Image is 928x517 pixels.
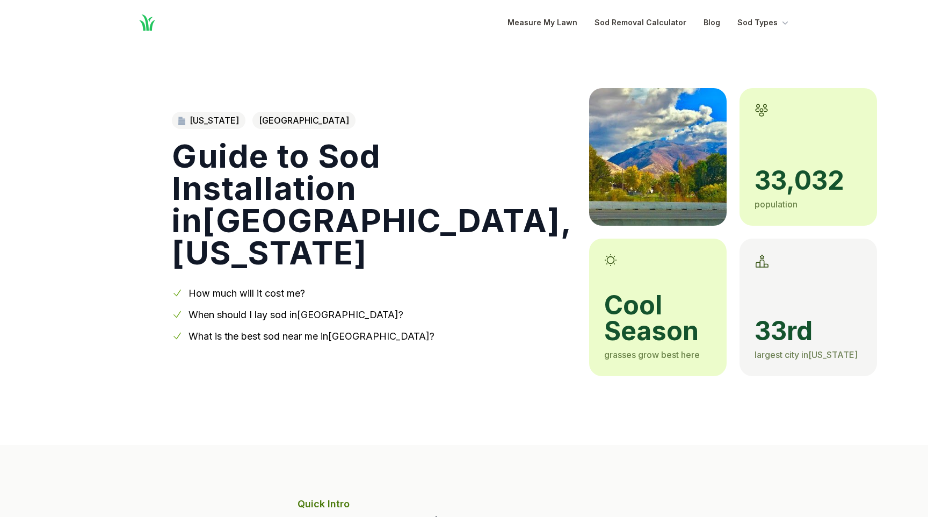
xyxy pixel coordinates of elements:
img: Utah state outline [178,117,185,125]
img: A picture of Kaysville [589,88,727,226]
a: Measure My Lawn [508,16,577,29]
p: Quick Intro [298,497,630,512]
a: What is the best sod near me in[GEOGRAPHIC_DATA]? [189,331,434,342]
span: population [755,199,798,210]
span: [GEOGRAPHIC_DATA] [252,112,356,129]
span: cool season [604,292,712,344]
span: grasses grow best here [604,349,700,360]
span: 33,032 [755,168,862,193]
span: 33rd [755,318,862,344]
a: Blog [704,16,720,29]
a: [US_STATE] [172,112,245,129]
a: When should I lay sod in[GEOGRAPHIC_DATA]? [189,309,403,320]
a: Sod Removal Calculator [595,16,686,29]
h1: Guide to Sod Installation in [GEOGRAPHIC_DATA] , [US_STATE] [172,140,572,269]
button: Sod Types [737,16,791,29]
a: How much will it cost me? [189,288,305,299]
span: largest city in [US_STATE] [755,349,858,360]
